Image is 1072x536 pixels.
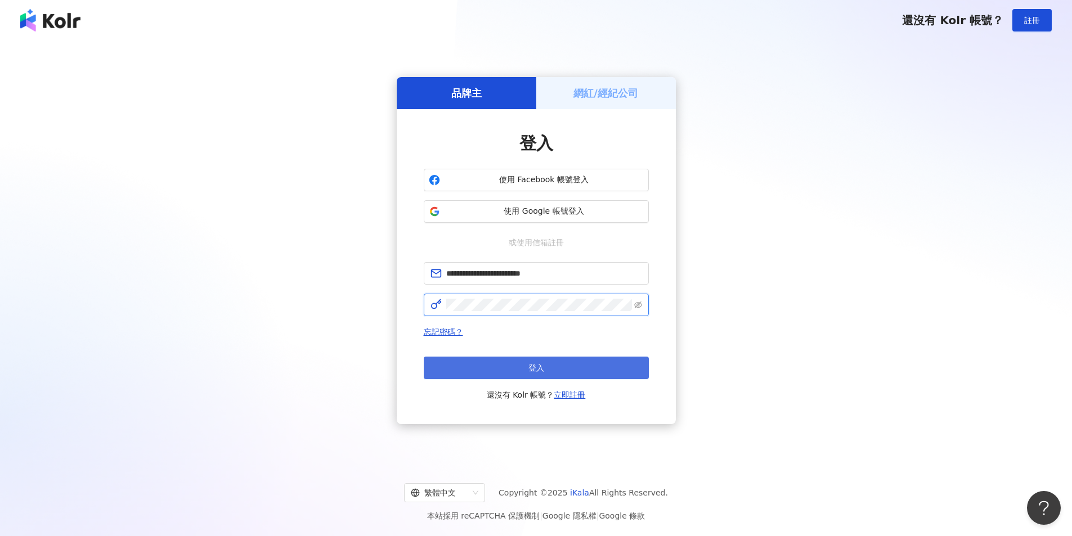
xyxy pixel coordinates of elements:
span: 登入 [528,363,544,372]
h5: 品牌主 [451,86,482,100]
a: Google 隱私權 [542,511,596,520]
span: Copyright © 2025 All Rights Reserved. [499,486,668,499]
h5: 網紅/經紀公司 [573,86,638,100]
span: 登入 [519,133,553,153]
img: logo [20,9,80,31]
span: 或使用信箱註冊 [501,236,572,249]
span: | [540,511,542,520]
a: Google 條款 [599,511,645,520]
span: eye-invisible [634,301,642,309]
span: 註冊 [1024,16,1040,25]
span: 本站採用 reCAPTCHA 保護機制 [427,509,645,523]
span: 使用 Google 帳號登入 [445,206,644,217]
span: | [596,511,599,520]
button: 使用 Google 帳號登入 [424,200,649,223]
button: 使用 Facebook 帳號登入 [424,169,649,191]
span: 使用 Facebook 帳號登入 [445,174,644,186]
div: 繁體中文 [411,484,468,502]
iframe: Help Scout Beacon - Open [1027,491,1061,525]
a: iKala [570,488,589,497]
button: 註冊 [1012,9,1052,31]
a: 立即註冊 [554,390,585,399]
span: 還沒有 Kolr 帳號？ [902,13,1003,27]
a: 忘記密碼？ [424,327,463,336]
span: 還沒有 Kolr 帳號？ [487,388,586,402]
button: 登入 [424,357,649,379]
